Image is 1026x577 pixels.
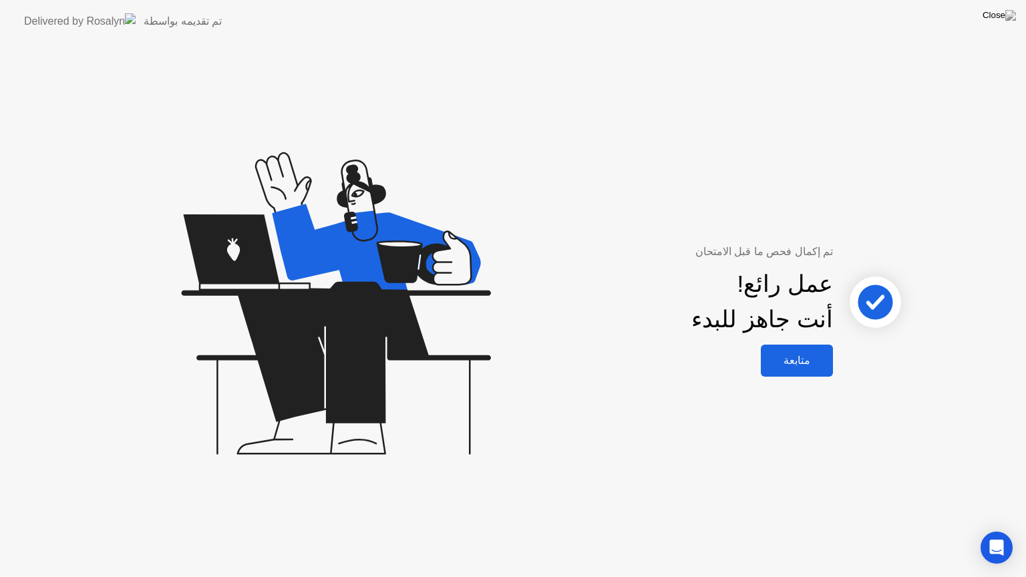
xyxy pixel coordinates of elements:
[983,10,1016,21] img: Close
[691,266,833,337] div: عمل رائع! أنت جاهز للبدء
[981,532,1013,564] div: Open Intercom Messenger
[765,354,829,367] div: متابعة
[761,345,833,377] button: متابعة
[557,244,833,260] div: تم إكمال فحص ما قبل الامتحان
[144,13,222,29] div: تم تقديمه بواسطة
[24,13,136,29] img: Delivered by Rosalyn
